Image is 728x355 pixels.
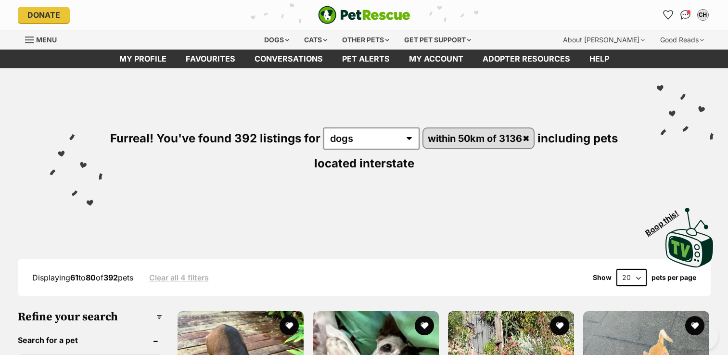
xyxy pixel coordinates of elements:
a: Pet alerts [332,50,399,68]
strong: 80 [86,273,96,282]
img: chat-41dd97257d64d25036548639549fe6c8038ab92f7586957e7f3b1b290dea8141.svg [680,10,690,20]
div: Cats [297,30,334,50]
button: favourite [280,316,299,335]
span: Displaying to of pets [32,273,133,282]
strong: 61 [70,273,78,282]
span: including pets located interstate [314,131,618,170]
a: My profile [110,50,176,68]
span: Menu [36,36,57,44]
a: Clear all 4 filters [149,273,209,282]
a: Conversations [678,7,693,23]
span: Boop this! [644,203,688,237]
div: Get pet support [397,30,478,50]
a: within 50km of 3136 [423,128,534,148]
ul: Account quick links [661,7,711,23]
div: Other pets [335,30,396,50]
span: Furreal! You've found 392 listings for [110,131,320,145]
span: Show [593,274,612,281]
div: About [PERSON_NAME] [556,30,651,50]
div: CH [698,10,708,20]
img: logo-e224e6f780fb5917bec1dbf3a21bbac754714ae5b6737aabdf751b685950b380.svg [318,6,410,24]
header: Search for a pet [18,336,162,344]
button: My account [695,7,711,23]
a: Menu [25,30,64,48]
button: favourite [550,316,569,335]
a: Adopter resources [473,50,580,68]
a: Boop this! [665,199,714,269]
iframe: Help Scout Beacon - Open [668,321,718,350]
a: My account [399,50,473,68]
strong: 392 [103,273,118,282]
div: Dogs [257,30,296,50]
a: Donate [18,7,70,23]
div: Good Reads [653,30,711,50]
a: Favourites [176,50,245,68]
button: favourite [415,316,434,335]
button: favourite [686,316,705,335]
a: PetRescue [318,6,410,24]
a: conversations [245,50,332,68]
h3: Refine your search [18,310,162,324]
a: Favourites [661,7,676,23]
label: pets per page [651,274,696,281]
img: PetRescue TV logo [665,208,714,267]
a: Help [580,50,619,68]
